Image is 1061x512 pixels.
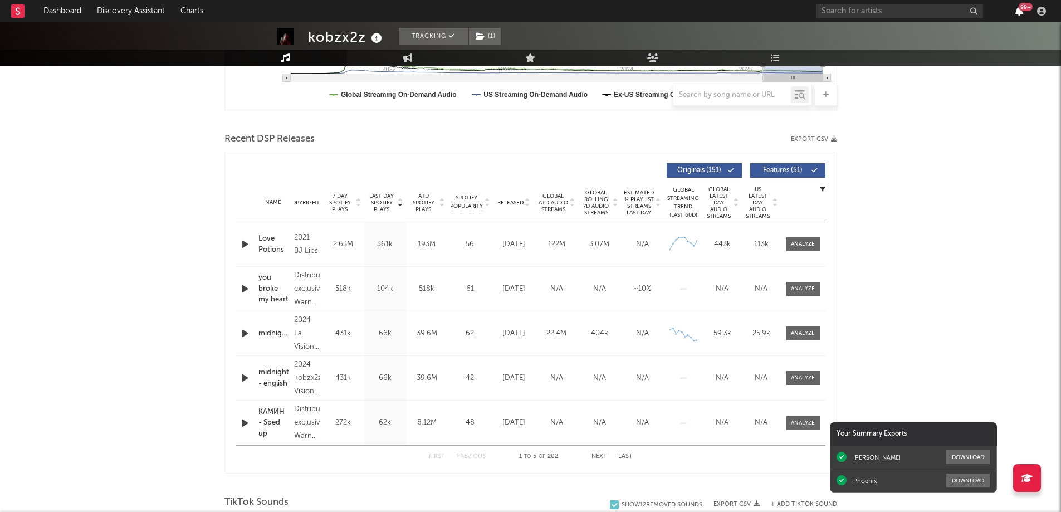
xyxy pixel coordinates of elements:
[497,199,524,206] span: Released
[294,403,319,443] div: Distribution exclusive Warner Music France, Label Parlophone, © 2025 La Vision
[294,314,319,354] div: 2024 La Vision Production, under exclusive distribution by [PERSON_NAME]
[624,284,661,295] div: ~ 10 %
[294,358,319,398] div: 2024 kobzx2z/La Vision, under exclusive license to Unjaps AB
[367,328,403,339] div: 66k
[706,328,739,339] div: 59.3k
[308,28,385,46] div: kobzx2z
[745,328,778,339] div: 25.9k
[706,417,739,428] div: N/A
[325,284,361,295] div: 518k
[409,373,445,384] div: 39.6M
[451,239,490,250] div: 56
[409,239,445,250] div: 193M
[538,193,569,213] span: Global ATD Audio Streams
[816,4,983,18] input: Search for artists
[538,373,575,384] div: N/A
[399,28,468,45] button: Tracking
[524,454,531,459] span: to
[581,417,618,428] div: N/A
[1019,3,1033,11] div: 99 +
[294,269,319,309] div: Distribution exclusive Warner Music France, Label Parlophone, © 2025 La Vision
[367,373,403,384] div: 66k
[853,454,901,461] div: [PERSON_NAME]
[757,167,809,174] span: Features ( 51 )
[591,454,607,460] button: Next
[706,284,739,295] div: N/A
[451,417,490,428] div: 48
[745,186,771,220] span: US Latest Day Audio Streams
[745,417,778,428] div: N/A
[624,328,661,339] div: N/A
[706,239,739,250] div: 443k
[538,239,575,250] div: 122M
[624,373,661,384] div: N/A
[618,454,633,460] button: Last
[581,189,612,216] span: Global Rolling 7D Audio Streams
[538,284,575,295] div: N/A
[581,239,618,250] div: 3.07M
[1015,7,1023,16] button: 99+
[456,454,486,460] button: Previous
[409,417,445,428] div: 8.12M
[581,328,618,339] div: 404k
[771,501,837,508] button: + Add TikTok Sound
[258,367,289,389] a: midnight - english
[745,239,778,250] div: 113k
[622,501,702,509] div: Show 12 Removed Sounds
[409,193,438,213] span: ATD Spotify Plays
[538,328,575,339] div: 22.4M
[713,501,760,508] button: Export CSV
[367,193,397,213] span: Last Day Spotify Plays
[539,454,545,459] span: of
[451,373,490,384] div: 42
[325,373,361,384] div: 431k
[495,328,532,339] div: [DATE]
[451,284,490,295] div: 61
[325,193,355,213] span: 7 Day Spotify Plays
[745,373,778,384] div: N/A
[946,450,990,464] button: Download
[429,454,445,460] button: First
[624,189,654,216] span: Estimated % Playlist Streams Last Day
[495,239,532,250] div: [DATE]
[258,272,289,305] a: you broke my heart
[367,239,403,250] div: 361k
[325,328,361,339] div: 431k
[367,417,403,428] div: 62k
[224,496,289,509] span: TikTok Sounds
[581,284,618,295] div: N/A
[667,186,700,220] div: Global Streaming Trend (Last 60D)
[673,91,791,100] input: Search by song name or URL
[258,407,289,440] a: КАМИН - Sped up
[750,163,825,178] button: Features(51)
[946,474,990,487] button: Download
[409,328,445,339] div: 39.6M
[706,373,739,384] div: N/A
[538,417,575,428] div: N/A
[581,373,618,384] div: N/A
[258,233,289,255] div: Love Potions
[325,417,361,428] div: 272k
[224,133,315,146] span: Recent DSP Releases
[760,501,837,508] button: + Add TikTok Sound
[745,284,778,295] div: N/A
[853,477,877,485] div: Phoenix
[508,450,569,464] div: 1 5 202
[469,28,501,45] button: (1)
[495,373,532,384] div: [DATE]
[367,284,403,295] div: 104k
[624,417,661,428] div: N/A
[495,417,532,428] div: [DATE]
[791,136,837,143] button: Export CSV
[674,167,725,174] span: Originals ( 151 )
[468,28,501,45] span: ( 1 )
[495,284,532,295] div: [DATE]
[830,422,997,446] div: Your Summary Exports
[287,199,320,206] span: Copyright
[258,198,289,207] div: Name
[258,328,289,339] a: midnight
